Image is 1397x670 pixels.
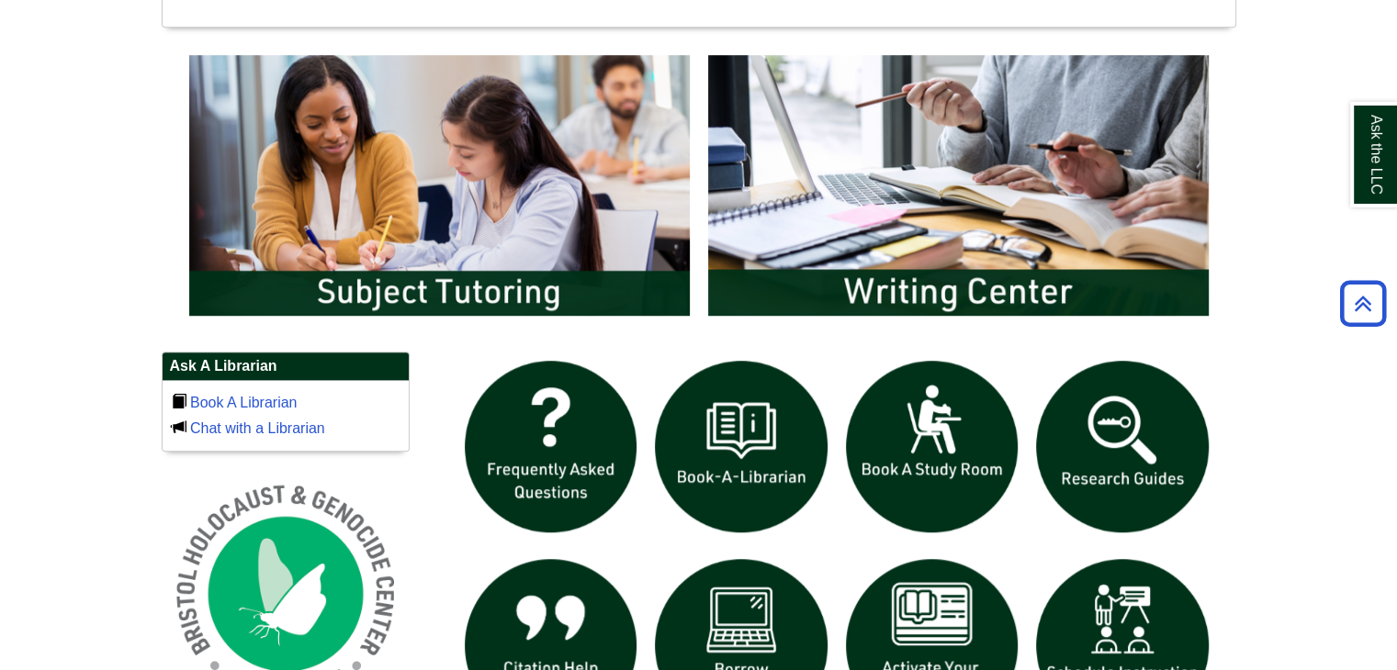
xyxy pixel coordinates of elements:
a: Book A Librarian [190,395,298,410]
img: Book a Librarian icon links to book a librarian web page [646,352,837,542]
h2: Ask A Librarian [163,352,409,381]
img: Research Guides icon links to research guides web page [1027,352,1218,542]
a: Back to Top [1334,291,1392,316]
img: Subject Tutoring Information [180,46,699,325]
img: Writing Center Information [699,46,1218,325]
img: book a study room icon links to book a study room web page [837,352,1028,542]
div: slideshow [180,46,1218,333]
img: frequently asked questions [456,352,647,542]
a: Chat with a Librarian [190,420,325,436]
